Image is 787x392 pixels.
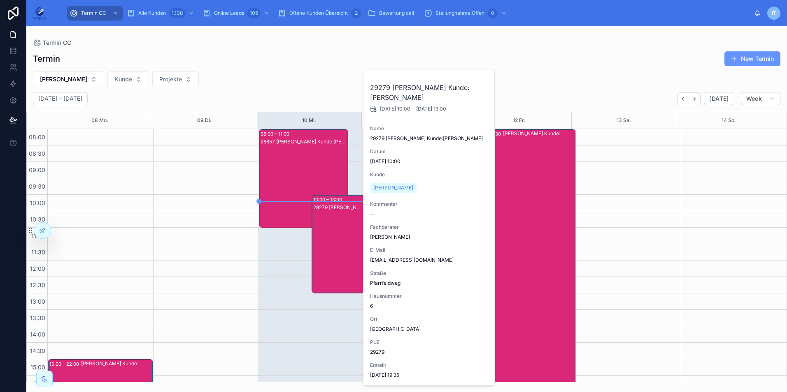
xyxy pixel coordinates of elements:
[370,125,489,132] span: Name
[28,380,47,387] span: 15:30
[107,71,149,87] button: Select Button
[28,364,47,371] span: 15:00
[351,8,361,18] div: 2
[27,166,47,173] span: 09:00
[29,232,47,239] span: 11:00
[380,106,410,112] span: [DATE] 10:00
[370,211,375,217] span: --
[247,8,261,18] div: 105
[370,201,489,208] span: Kommentar
[28,265,47,272] span: 12:00
[503,130,575,137] div: [PERSON_NAME] Kunde:
[709,95,729,102] span: [DATE]
[513,112,525,129] div: 12 Fr.
[28,216,47,223] span: 10:30
[138,10,166,16] span: Alle Kunden
[33,71,104,87] button: Select Button
[214,10,244,16] span: Online Leads
[29,249,47,256] span: 11:30
[28,281,47,288] span: 12:30
[28,347,47,354] span: 14:30
[370,224,489,231] span: Fachberater
[28,298,47,305] span: 13:00
[379,10,414,16] span: Bewertung call
[152,71,199,87] button: Select Button
[724,51,780,66] button: New Termin
[261,130,291,138] div: 08:00 – 11:00
[33,53,60,65] h1: Termin
[370,280,489,286] span: Pfarrfeldweg
[261,138,347,145] div: 28857 [PERSON_NAME] Kunde:[PERSON_NAME]
[488,8,498,18] div: 0
[27,183,47,190] span: 09:30
[370,293,489,300] span: Hausnummer
[40,75,87,83] span: [PERSON_NAME]
[704,92,734,105] button: [DATE]
[370,372,489,378] span: [DATE] 19:35
[28,199,47,206] span: 10:00
[617,112,631,129] button: 13 Sa.
[27,150,47,157] span: 08:30
[370,171,489,178] span: Kunde
[81,360,152,367] div: [PERSON_NAME] Kunde:
[259,129,348,227] div: 08:00 – 11:0028857 [PERSON_NAME] Kunde:[PERSON_NAME]
[313,196,344,204] div: 10:00 – 13:00
[370,83,489,102] h2: 29279 [PERSON_NAME] Kunde:[PERSON_NAME]
[370,303,489,309] span: 6
[370,349,489,355] span: 29279
[197,112,212,129] button: 09 Di.
[169,8,185,18] div: 1.108
[124,6,198,21] a: Alle Kunden1.108
[772,10,776,16] span: IT
[289,10,348,16] span: Offene Kunden Übersicht
[81,10,106,16] span: Termin CC
[689,92,701,105] button: Next
[159,75,182,83] span: Projekte
[412,106,414,112] span: -
[746,95,762,102] span: Week
[200,6,274,21] a: Online Leads105
[370,247,489,254] span: E-Mail
[435,10,484,16] span: Stellungnahme Offen
[416,106,446,112] span: [DATE] 13:00
[370,316,489,323] span: Ort
[370,270,489,277] span: Straße
[421,6,511,21] a: Stellungnahme Offen0
[114,75,132,83] span: Kunde
[28,314,47,321] span: 13:30
[370,234,410,240] span: [PERSON_NAME]
[91,112,108,129] button: 08 Mo.
[365,6,420,21] a: Bewertung call
[370,183,417,193] a: [PERSON_NAME]
[67,6,123,21] a: Termin CC
[722,112,736,129] button: 14 So.
[53,4,754,22] div: scrollable content
[741,92,780,105] button: Week
[27,134,47,141] span: 08:00
[28,331,47,338] span: 14:00
[33,39,71,47] a: Termin CC
[373,184,413,191] span: [PERSON_NAME]
[38,95,82,103] h2: [DATE] – [DATE]
[370,257,489,263] span: [EMAIL_ADDRESS][DOMAIN_NAME]
[370,148,489,155] span: Datum
[275,6,363,21] a: Offene Kunden Übersicht2
[370,326,489,332] span: [GEOGRAPHIC_DATA]
[302,112,316,129] button: 10 Mi.
[313,204,363,211] div: 29279 [PERSON_NAME] Kunde:[PERSON_NAME]
[677,92,689,105] button: Back
[370,135,489,142] span: 29279 [PERSON_NAME] Kunde:[PERSON_NAME]
[49,360,81,368] div: 15:00 – 22:00
[370,362,489,369] span: Erstellt
[370,158,489,165] span: [DATE] 10:00
[33,7,46,20] img: App logo
[43,39,71,47] span: Termin CC
[312,195,364,293] div: 10:00 – 13:0029279 [PERSON_NAME] Kunde:[PERSON_NAME]
[370,339,489,346] span: PLZ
